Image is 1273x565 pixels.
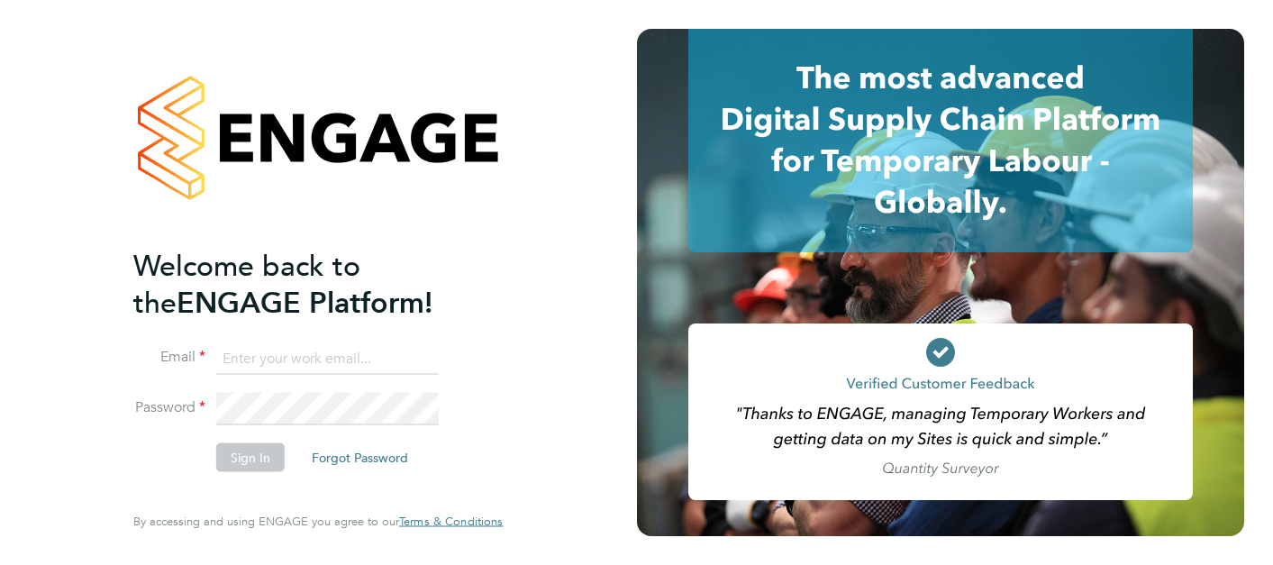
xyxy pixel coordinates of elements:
[133,248,360,320] span: Welcome back to the
[133,348,205,367] label: Email
[133,398,205,417] label: Password
[216,443,285,472] button: Sign In
[133,514,503,529] span: By accessing and using ENGAGE you agree to our
[133,247,485,321] h2: ENGAGE Platform!
[216,342,439,375] input: Enter your work email...
[399,515,503,529] a: Terms & Conditions
[297,443,423,472] button: Forgot Password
